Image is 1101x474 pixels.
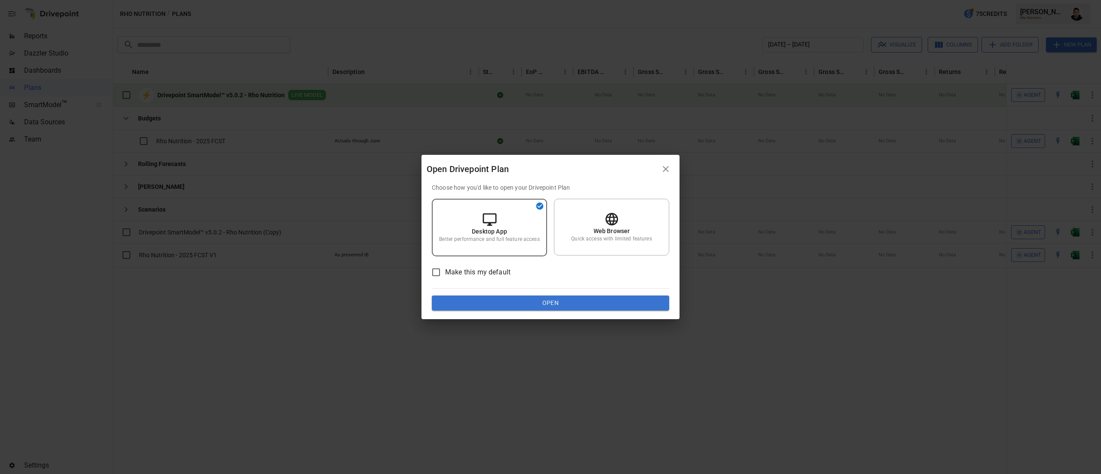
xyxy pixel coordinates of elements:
p: Web Browser [594,227,630,235]
button: Open [432,295,669,311]
p: Quick access with limited features [571,235,652,243]
p: Choose how you'd like to open your Drivepoint Plan [432,183,669,192]
span: Make this my default [445,267,511,277]
p: Desktop App [472,227,507,236]
p: Better performance and full feature access [439,236,539,243]
div: Open Drivepoint Plan [427,162,657,176]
